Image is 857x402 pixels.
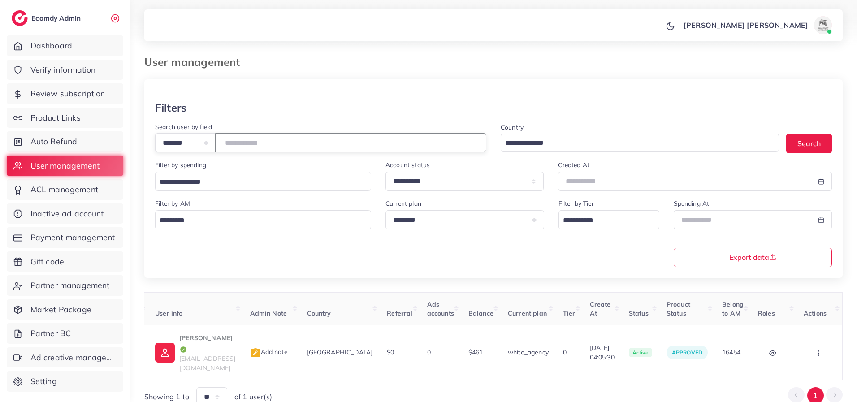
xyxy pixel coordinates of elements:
a: logoEcomdy Admin [12,10,83,26]
div: Search for option [155,210,371,229]
span: Review subscription [30,88,105,99]
span: of 1 user(s) [234,392,272,402]
span: 0 [563,348,567,356]
span: [EMAIL_ADDRESS][DOMAIN_NAME] [179,354,235,372]
span: Product Status [667,300,690,317]
span: active [629,348,652,358]
a: [PERSON_NAME][EMAIL_ADDRESS][DOMAIN_NAME] [155,333,235,372]
label: Search user by field [155,122,212,131]
span: Payment management [30,232,115,243]
a: Setting [7,371,123,392]
span: Ads accounts [427,300,454,317]
span: Partner management [30,280,110,291]
a: Partner management [7,275,123,296]
a: User management [7,156,123,176]
a: Auto Refund [7,131,123,152]
span: Setting [30,376,57,387]
label: Created At [558,160,589,169]
span: Verify information [30,64,96,76]
a: Product Links [7,108,123,128]
span: Belong to AM [722,300,744,317]
span: User management [30,160,100,172]
a: Gift code [7,251,123,272]
input: Search for option [156,175,359,189]
a: Market Package [7,299,123,320]
span: [GEOGRAPHIC_DATA] [307,348,373,356]
span: Tier [563,309,576,317]
div: Search for option [501,134,779,152]
span: Country [307,309,331,317]
span: Create At [590,300,611,317]
span: Partner BC [30,328,71,339]
span: Referral [387,309,412,317]
div: Search for option [155,172,371,191]
img: ic-user-info.36bf1079.svg [155,343,175,363]
span: Current plan [508,309,547,317]
label: Current plan [385,199,421,208]
a: Review subscription [7,83,123,104]
img: avatar [814,16,832,34]
input: Search for option [156,214,359,228]
a: Verify information [7,60,123,80]
span: [DATE] 04:05:30 [590,343,615,362]
span: Roles [758,309,775,317]
input: Search for option [502,136,767,150]
button: Search [786,134,832,153]
label: Account status [385,160,430,169]
h3: Filters [155,101,186,114]
span: Status [629,309,649,317]
label: Spending At [674,199,710,208]
input: Search for option [560,214,648,228]
span: Admin Note [250,309,287,317]
a: Inactive ad account [7,203,123,224]
label: Filter by AM [155,199,190,208]
h3: User management [144,56,247,69]
span: 16454 [722,348,740,356]
span: 0 [427,348,431,356]
span: Market Package [30,304,91,316]
span: $0 [387,348,394,356]
span: Add note [250,348,288,356]
a: Ad creative management [7,347,123,368]
span: white_agency [508,348,549,356]
a: ACL management [7,179,123,200]
a: Payment management [7,227,123,248]
a: [PERSON_NAME] [PERSON_NAME]avatar [679,16,835,34]
span: approved [672,349,702,356]
a: Dashboard [7,35,123,56]
span: Actions [804,309,827,317]
span: Dashboard [30,40,72,52]
span: Inactive ad account [30,208,104,220]
label: Filter by spending [155,160,206,169]
span: Ad creative management [30,352,117,363]
span: Balance [468,309,493,317]
span: Showing 1 to [144,392,189,402]
img: admin_note.cdd0b510.svg [250,347,261,358]
label: Country [501,123,524,132]
span: Product Links [30,112,81,124]
span: Auto Refund [30,136,78,147]
p: [PERSON_NAME] [PERSON_NAME] [684,20,808,30]
span: $461 [468,348,483,356]
a: Partner BC [7,323,123,344]
span: User info [155,309,182,317]
p: [PERSON_NAME] [179,333,235,354]
h2: Ecomdy Admin [31,14,83,22]
img: logo [12,10,28,26]
span: ACL management [30,184,98,195]
img: icon-tick.de4e08dc.svg [179,346,187,354]
span: Export data [729,254,776,261]
span: Gift code [30,256,64,268]
div: Search for option [558,210,659,229]
label: Filter by Tier [558,199,594,208]
button: Export data [674,248,832,267]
